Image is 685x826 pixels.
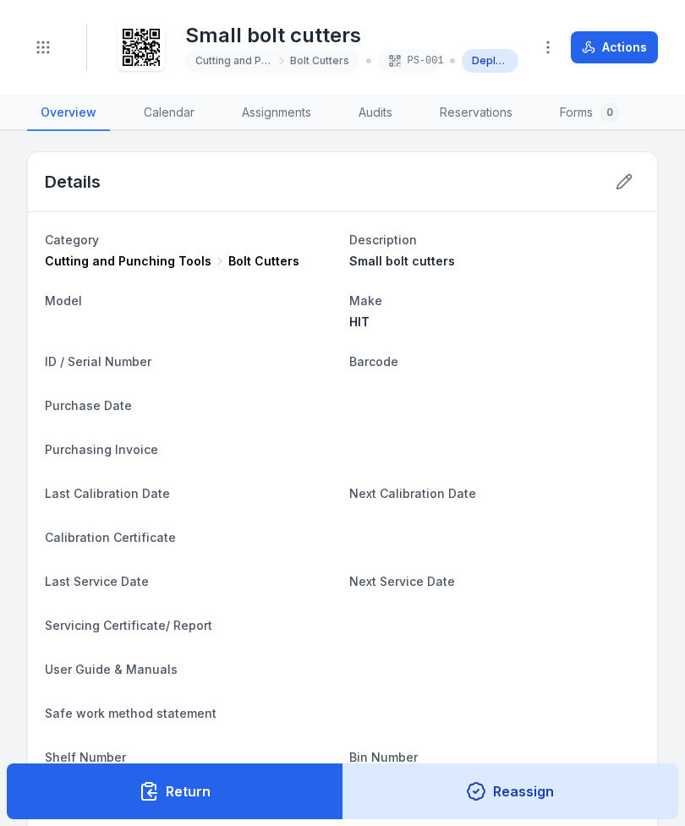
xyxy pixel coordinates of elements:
[45,442,158,457] span: Purchasing Invoice
[27,96,110,131] a: Overview
[349,293,382,308] span: Make
[45,750,126,764] span: Shelf Number
[45,354,151,369] span: ID / Serial Number
[7,763,343,819] button: Return
[45,398,132,413] span: Purchase Date
[349,750,418,764] span: Bin Number
[45,618,212,632] span: Servicing Certificate/ Report
[345,96,406,131] a: Audits
[349,354,398,369] span: Barcode
[45,170,101,194] h2: Details
[228,253,299,270] span: Bolt Cutters
[228,96,325,131] a: Assignments
[45,530,176,544] span: Calibration Certificate
[45,706,216,720] span: Safe work method statement
[27,31,59,63] button: Toggle navigation
[342,763,679,819] button: Reassign
[546,96,633,131] a: Forms0
[426,96,526,131] a: Reservations
[195,54,273,68] span: Cutting and Punching Tools
[290,54,349,68] span: Bolt Cutters
[349,254,455,268] span: Small bolt cutters
[130,96,208,131] a: Calendar
[185,22,518,49] h1: Small bolt cutters
[378,49,443,73] div: PS-0011
[45,574,149,588] span: Last Service Date
[349,232,417,247] span: Description
[45,253,211,270] span: Cutting and Punching Tools
[462,49,518,73] div: Deployed
[45,662,178,676] span: User Guide & Manuals
[600,102,620,123] div: 0
[45,486,170,501] span: Last Calibration Date
[349,574,455,588] span: Next Service Date
[349,486,476,501] span: Next Calibration Date
[45,232,99,247] span: Category
[45,293,82,308] span: Model
[349,315,370,329] span: HIT
[571,31,658,63] button: Actions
